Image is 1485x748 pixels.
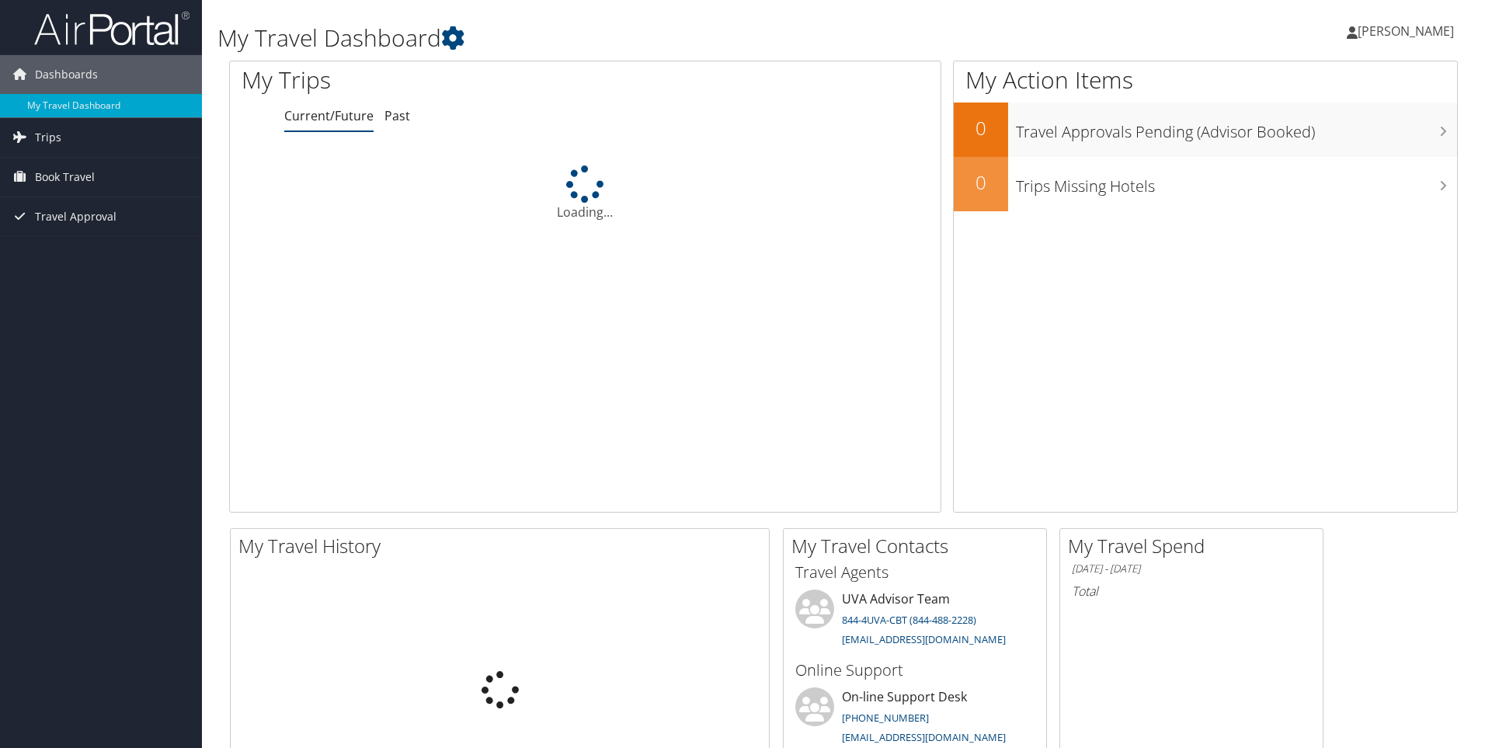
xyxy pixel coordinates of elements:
[35,197,117,236] span: Travel Approval
[842,613,976,627] a: 844-4UVA-CBT (844-488-2228)
[795,659,1035,681] h3: Online Support
[954,169,1008,196] h2: 0
[238,533,769,559] h2: My Travel History
[1347,8,1469,54] a: [PERSON_NAME]
[1016,113,1457,143] h3: Travel Approvals Pending (Advisor Booked)
[34,10,190,47] img: airportal-logo.png
[1068,533,1323,559] h2: My Travel Spend
[842,632,1006,646] a: [EMAIL_ADDRESS][DOMAIN_NAME]
[284,107,374,124] a: Current/Future
[842,711,929,725] a: [PHONE_NUMBER]
[1072,562,1311,576] h6: [DATE] - [DATE]
[795,562,1035,583] h3: Travel Agents
[242,64,633,96] h1: My Trips
[954,157,1457,211] a: 0Trips Missing Hotels
[35,118,61,157] span: Trips
[35,158,95,197] span: Book Travel
[384,107,410,124] a: Past
[842,730,1006,744] a: [EMAIL_ADDRESS][DOMAIN_NAME]
[230,165,941,221] div: Loading...
[788,590,1042,653] li: UVA Advisor Team
[35,55,98,94] span: Dashboards
[791,533,1046,559] h2: My Travel Contacts
[1072,583,1311,600] h6: Total
[1358,23,1454,40] span: [PERSON_NAME]
[217,22,1052,54] h1: My Travel Dashboard
[954,64,1457,96] h1: My Action Items
[954,103,1457,157] a: 0Travel Approvals Pending (Advisor Booked)
[1016,168,1457,197] h3: Trips Missing Hotels
[954,115,1008,141] h2: 0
